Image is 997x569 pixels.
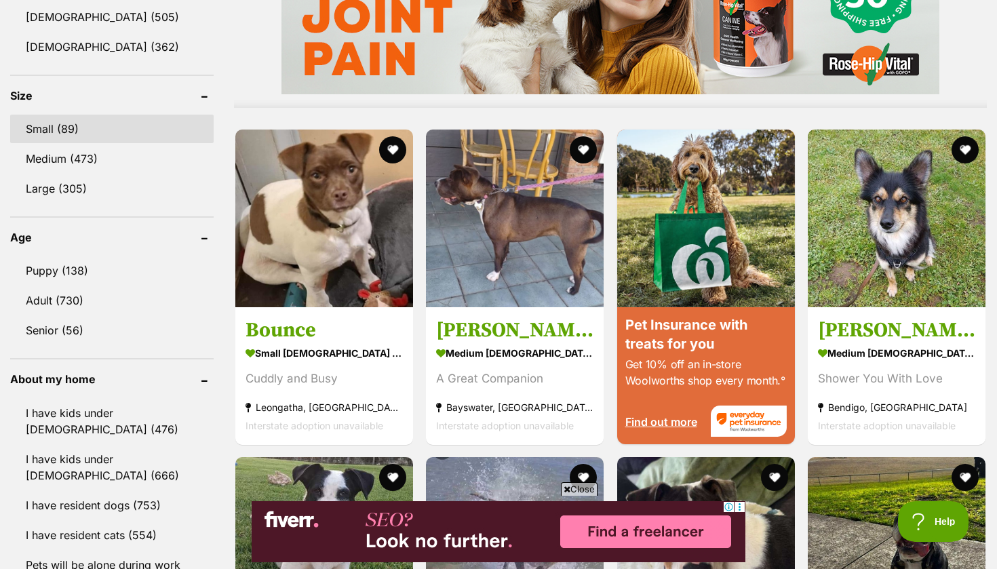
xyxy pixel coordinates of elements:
iframe: Advertisement [252,501,745,562]
span: Interstate adoption unavailable [818,419,956,431]
header: Age [10,231,214,243]
strong: medium [DEMOGRAPHIC_DATA] Dog [818,342,975,362]
a: Medium (473) [10,144,214,173]
button: favourite [379,464,406,491]
button: favourite [570,464,598,491]
a: I have kids under [DEMOGRAPHIC_DATA] (666) [10,445,214,490]
a: [PERSON_NAME] medium [DEMOGRAPHIC_DATA] Dog Shower You With Love Bendigo, [GEOGRAPHIC_DATA] Inter... [808,307,985,444]
img: Sadie - Shar-Pei x Staffy Dog [426,130,604,307]
button: favourite [570,136,598,163]
a: I have resident dogs (753) [10,491,214,519]
strong: medium [DEMOGRAPHIC_DATA] Dog [436,342,593,362]
span: Interstate adoption unavailable [436,419,574,431]
button: favourite [952,136,979,163]
header: Size [10,90,214,102]
img: Sadie - Siberian Husky x Pomeranian x Rottweiler Dog [808,130,985,307]
strong: Bendigo, [GEOGRAPHIC_DATA] [818,397,975,416]
div: Cuddly and Busy [246,369,403,387]
a: Senior (56) [10,316,214,345]
a: Puppy (138) [10,256,214,285]
strong: small [DEMOGRAPHIC_DATA] Dog [246,342,403,362]
img: Bounce - Jack Russell Terrier x Pug Dog [235,130,413,307]
strong: Leongatha, [GEOGRAPHIC_DATA] [246,397,403,416]
a: I have resident cats (554) [10,521,214,549]
div: A Great Companion [436,369,593,387]
div: Shower You With Love [818,369,975,387]
a: [DEMOGRAPHIC_DATA] (505) [10,3,214,31]
h3: Bounce [246,317,403,342]
a: Bounce small [DEMOGRAPHIC_DATA] Dog Cuddly and Busy Leongatha, [GEOGRAPHIC_DATA] Interstate adopt... [235,307,413,444]
h3: [PERSON_NAME] [436,317,593,342]
span: Close [561,482,598,496]
a: [DEMOGRAPHIC_DATA] (362) [10,33,214,61]
button: favourite [761,464,788,491]
h3: [PERSON_NAME] [818,317,975,342]
a: Small (89) [10,115,214,143]
a: Adult (730) [10,286,214,315]
a: [PERSON_NAME] medium [DEMOGRAPHIC_DATA] Dog A Great Companion Bayswater, [GEOGRAPHIC_DATA] Inters... [426,307,604,444]
header: About my home [10,373,214,385]
strong: Bayswater, [GEOGRAPHIC_DATA] [436,397,593,416]
a: I have kids under [DEMOGRAPHIC_DATA] (476) [10,399,214,444]
button: favourite [952,464,979,491]
a: Large (305) [10,174,214,203]
span: Interstate adoption unavailable [246,419,383,431]
iframe: Help Scout Beacon - Open [898,501,970,542]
